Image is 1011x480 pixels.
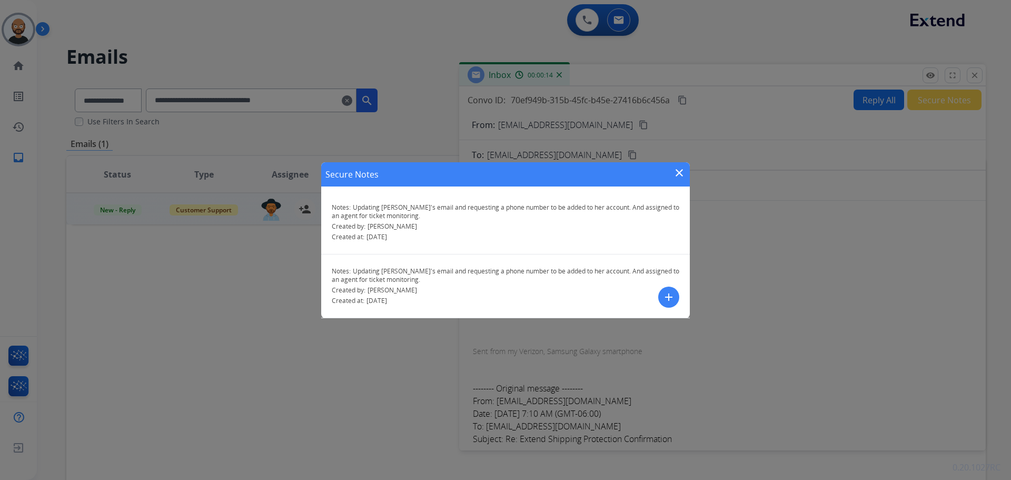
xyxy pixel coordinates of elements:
[332,232,364,241] span: Created at:
[673,166,686,179] mat-icon: close
[332,286,365,295] span: Created by:
[332,296,364,305] span: Created at:
[332,267,351,276] span: Notes:
[332,203,351,212] span: Notes:
[953,461,1000,474] p: 0.20.1027RC
[332,222,365,231] span: Created by:
[325,168,379,181] h1: Secure Notes
[662,291,675,303] mat-icon: add
[366,296,387,305] span: [DATE]
[366,232,387,241] span: [DATE]
[332,267,679,284] span: Updating [PERSON_NAME]'s email and requesting a phone number to be added to her account. And assi...
[332,203,679,220] span: Updating [PERSON_NAME]'s email and requesting a phone number to be added to her account. And assi...
[368,286,417,295] span: [PERSON_NAME]
[368,222,417,231] span: [PERSON_NAME]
